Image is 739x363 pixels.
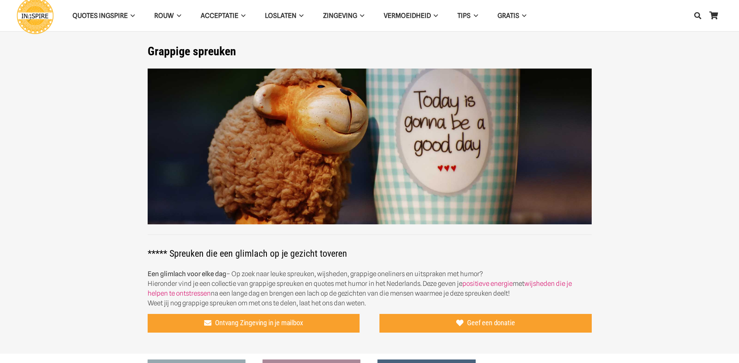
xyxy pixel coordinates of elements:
span: QUOTES INGSPIRE Menu [128,6,135,25]
span: ROUW [154,12,174,19]
span: QUOTES INGSPIRE [72,12,128,19]
a: Geef een donatie [379,314,592,333]
a: positieve energie [462,280,513,287]
a: Ontvang Zingeving in je mailbox [148,314,360,333]
a: VERMOEIDHEIDVERMOEIDHEID Menu [374,6,448,26]
a: GRATISGRATIS Menu [488,6,536,26]
a: TIPSTIPS Menu [448,6,487,26]
span: VERMOEIDHEID Menu [431,6,438,25]
span: GRATIS Menu [519,6,526,25]
span: TIPS [457,12,471,19]
span: VERMOEIDHEID [384,12,431,19]
a: LoslatenLoslaten Menu [255,6,313,26]
span: Zingeving Menu [357,6,364,25]
a: Zoeken [690,6,705,25]
span: TIPS Menu [471,6,478,25]
span: Acceptatie [201,12,238,19]
span: ROUW Menu [174,6,181,25]
span: Geef een donatie [467,319,515,327]
span: Zingeving [323,12,357,19]
h1: Grappige spreuken [148,44,592,58]
span: Loslaten Menu [296,6,303,25]
a: ROUWROUW Menu [145,6,190,26]
a: QUOTES INGSPIREQUOTES INGSPIRE Menu [63,6,145,26]
a: ZingevingZingeving Menu [313,6,374,26]
a: AcceptatieAcceptatie Menu [191,6,255,26]
img: Leuke korte spreuken en grappige oneliners gezegden leuke spreuken voor op facebook - grappige qu... [148,69,592,225]
span: GRATIS [497,12,519,19]
strong: Een glimlach voor elke dag [148,270,226,278]
span: Loslaten [265,12,296,19]
p: – Op zoek naar leuke spreuken, wijsheden, grappige oneliners en uitspraken met humor? Hieronder v... [148,269,592,308]
span: Acceptatie Menu [238,6,245,25]
span: Ontvang Zingeving in je mailbox [215,319,303,327]
h2: ***** Spreuken die een glimlach op je gezicht toveren [148,238,592,259]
